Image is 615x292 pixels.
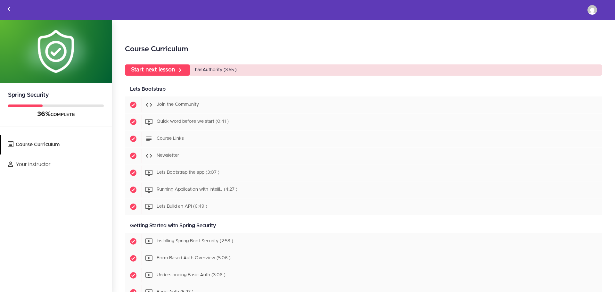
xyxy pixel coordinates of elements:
span: Completed item [125,181,142,198]
a: Completed item Newsletter [125,147,602,164]
a: Completed item Running Application with IntelliJ (4:27 ) [125,181,602,198]
span: Newsletter [157,154,179,158]
span: Completed item [125,147,142,164]
a: Your Instructor [1,155,112,174]
span: Lets Bootstrap the app (3:07 ) [157,171,219,175]
a: Completed item Quick word before we start (0:41 ) [125,113,602,130]
a: Course Curriculum [1,135,112,154]
a: Completed item Understanding Basic Auth (3:06 ) [125,267,602,284]
span: Completed item [125,113,142,130]
span: hasAuthority (3:55 ) [195,68,237,72]
span: Running Application with IntelliJ (4:27 ) [157,188,237,192]
a: Completed item Lets Build an API (6:49 ) [125,198,602,215]
span: Completed item [125,96,142,113]
span: Join the Community [157,103,199,107]
span: Completed item [125,130,142,147]
span: Completed item [125,198,142,215]
h2: Course Curriculum [125,44,602,55]
span: Course Links [157,137,184,141]
span: 36% [37,111,51,117]
span: Completed item [125,267,142,284]
span: Form Based Auth Overview (5:06 ) [157,256,231,261]
a: Completed item Join the Community [125,96,602,113]
img: ahmedramadanmohamedoweis@gmail.com [587,5,597,15]
div: Getting Started with Spring Security [125,219,602,233]
div: Lets Bootstrap [125,82,602,96]
span: Completed item [125,250,142,267]
div: COMPLETE [8,110,104,119]
svg: Back to courses [5,5,13,13]
span: Quick word before we start (0:41 ) [157,120,229,124]
a: Completed item Installing Spring Boot Security (2:58 ) [125,233,602,250]
span: Installing Spring Boot Security (2:58 ) [157,239,233,244]
a: Completed item Course Links [125,130,602,147]
span: Understanding Basic Auth (3:06 ) [157,273,225,278]
a: Completed item Lets Bootstrap the app (3:07 ) [125,164,602,181]
a: Back to courses [0,0,18,20]
span: Completed item [125,233,142,250]
span: Lets Build an API (6:49 ) [157,204,207,209]
span: Completed item [125,164,142,181]
a: Completed item Form Based Auth Overview (5:06 ) [125,250,602,267]
a: Start next lesson [125,64,190,76]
